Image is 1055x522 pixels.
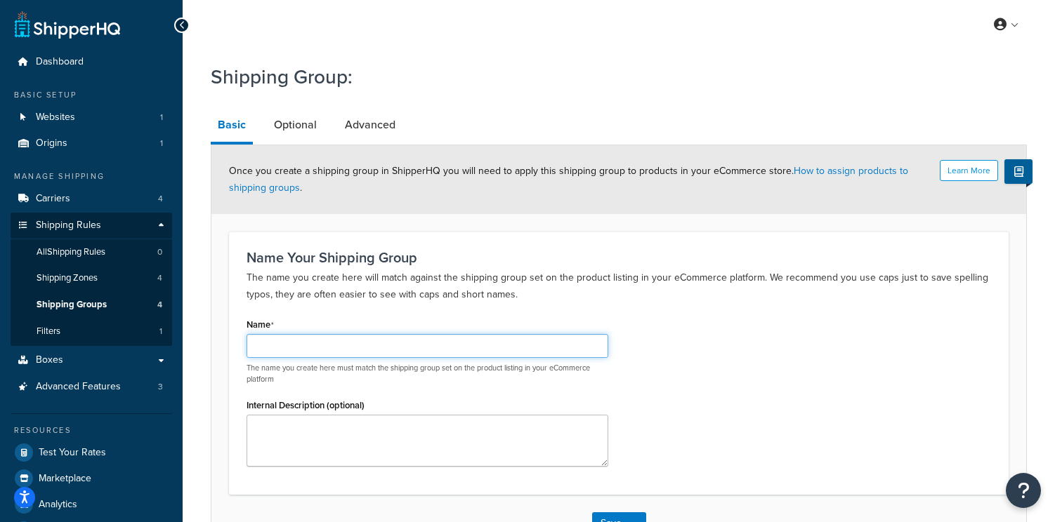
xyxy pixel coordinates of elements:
a: Advanced Features3 [11,374,172,400]
span: 4 [157,272,162,284]
a: Optional [267,108,324,142]
span: Once you create a shipping group in ShipperHQ you will need to apply this shipping group to produ... [229,163,908,195]
h3: Name Your Shipping Group [247,250,991,265]
li: Origins [11,130,172,156]
a: Shipping Rules [11,213,172,239]
button: Learn More [940,160,998,181]
span: Origins [36,138,67,149]
span: 4 [158,193,163,205]
span: Advanced Features [36,381,121,393]
span: Shipping Zones [37,272,98,284]
label: Internal Description (optional) [247,400,365,410]
span: 1 [160,138,163,149]
h1: Shipping Group: [211,63,1009,91]
a: Carriers4 [11,186,172,212]
li: Shipping Rules [11,213,172,346]
span: Marketplace [39,473,91,485]
li: Shipping Groups [11,292,172,318]
a: Basic [211,108,253,145]
li: Websites [11,105,172,130]
p: The name you create here must match the shipping group set on the product listing in your eCommer... [247,363,608,384]
div: Resources [11,424,172,436]
a: Origins1 [11,130,172,156]
a: AllShipping Rules0 [11,239,172,265]
div: Basic Setup [11,89,172,101]
a: Filters1 [11,319,172,344]
span: Shipping Rules [36,220,101,232]
span: 3 [158,381,163,393]
label: Name [247,319,274,330]
span: Boxes [36,354,63,366]
span: Test Your Rates [39,447,106,459]
a: Analytics [11,492,172,517]
a: Websites1 [11,105,172,130]
li: Filters [11,319,172,344]
span: 1 [160,112,163,123]
button: Show Help Docs [1004,159,1033,184]
a: Dashboard [11,49,172,75]
a: Marketplace [11,466,172,491]
li: Shipping Zones [11,265,172,291]
span: 1 [159,326,162,337]
span: 4 [157,299,162,311]
a: Test Your Rates [11,440,172,465]
p: The name you create here will match against the shipping group set on the product listing in your... [247,269,991,303]
button: Open Resource Center [1006,473,1041,508]
li: Carriers [11,186,172,212]
span: Filters [37,326,60,337]
span: 0 [157,246,162,258]
span: Shipping Groups [37,299,107,311]
a: Advanced [338,108,402,142]
a: Boxes [11,347,172,373]
span: Analytics [39,499,77,511]
span: All Shipping Rules [37,246,105,258]
a: Shipping Groups4 [11,292,172,318]
div: Manage Shipping [11,170,172,182]
a: Shipping Zones4 [11,265,172,291]
li: Advanced Features [11,374,172,400]
span: Websites [36,112,75,123]
span: Dashboard [36,56,84,68]
span: Carriers [36,193,70,205]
